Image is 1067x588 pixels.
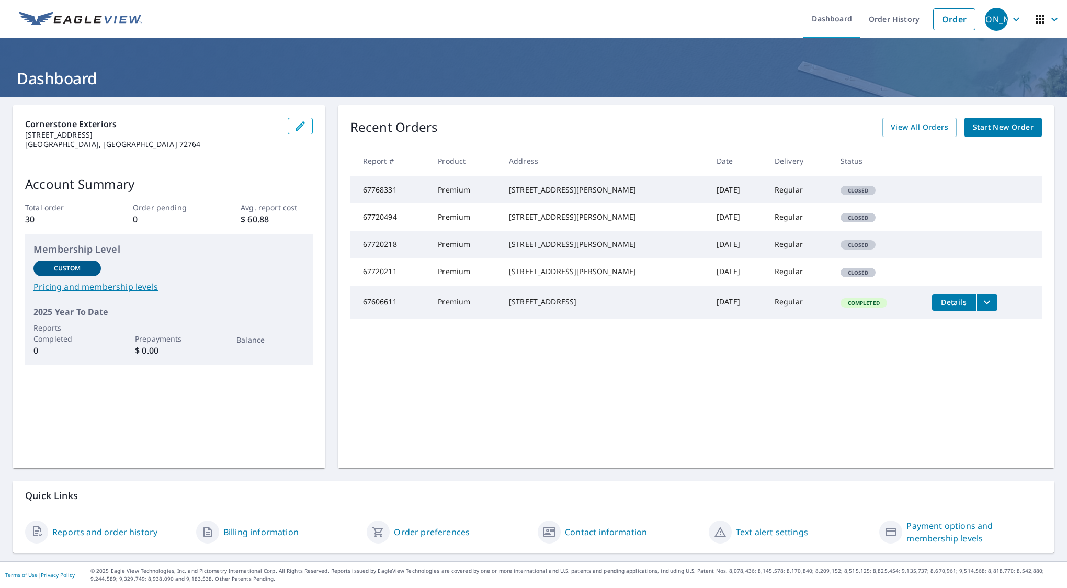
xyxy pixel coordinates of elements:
th: Address [501,145,708,176]
a: Contact information [565,526,647,538]
span: Closed [842,187,875,194]
td: 67768331 [350,176,430,203]
p: $ 0.00 [135,344,202,357]
span: Completed [842,299,886,307]
p: Custom [54,264,81,273]
p: 0 [133,213,205,225]
button: filesDropdownBtn-67606611 [976,294,997,311]
th: Delivery [766,145,832,176]
div: [STREET_ADDRESS][PERSON_NAME] [509,239,700,250]
p: Recent Orders [350,118,438,137]
p: Total order [25,202,97,213]
td: [DATE] [708,203,766,231]
td: [DATE] [708,231,766,258]
span: Details [938,297,970,307]
img: EV Logo [19,12,142,27]
a: Pricing and membership levels [33,280,304,293]
a: Order [933,8,975,30]
p: Order pending [133,202,205,213]
td: Premium [429,231,501,258]
p: Prepayments [135,333,202,344]
td: Regular [766,286,832,319]
td: 67720218 [350,231,430,258]
td: Premium [429,258,501,285]
td: [DATE] [708,286,766,319]
p: Reports Completed [33,322,101,344]
button: detailsBtn-67606611 [932,294,976,311]
th: Date [708,145,766,176]
span: Closed [842,214,875,221]
a: Payment options and membership levels [906,519,1042,545]
span: View All Orders [891,121,948,134]
td: [DATE] [708,258,766,285]
span: Start New Order [973,121,1034,134]
div: [STREET_ADDRESS][PERSON_NAME] [509,266,700,277]
span: Closed [842,241,875,248]
div: [STREET_ADDRESS][PERSON_NAME] [509,212,700,222]
a: Reports and order history [52,526,157,538]
a: Terms of Use [5,571,38,579]
div: [STREET_ADDRESS][PERSON_NAME] [509,185,700,195]
p: Account Summary [25,175,313,194]
td: 67720211 [350,258,430,285]
a: Privacy Policy [41,571,75,579]
th: Report # [350,145,430,176]
p: Quick Links [25,489,1042,502]
th: Status [832,145,924,176]
th: Product [429,145,501,176]
td: Premium [429,203,501,231]
p: 0 [33,344,101,357]
td: Regular [766,176,832,203]
p: 30 [25,213,97,225]
div: [PERSON_NAME] [985,8,1008,31]
p: [GEOGRAPHIC_DATA], [GEOGRAPHIC_DATA] 72764 [25,140,279,149]
td: Premium [429,286,501,319]
div: [STREET_ADDRESS] [509,297,700,307]
td: Regular [766,231,832,258]
p: [STREET_ADDRESS] [25,130,279,140]
td: 67720494 [350,203,430,231]
p: | [5,572,75,578]
td: 67606611 [350,286,430,319]
a: Order preferences [394,526,470,538]
p: Cornerstone Exteriors [25,118,279,130]
td: [DATE] [708,176,766,203]
td: Regular [766,258,832,285]
p: $ 60.88 [241,213,312,225]
a: Billing information [223,526,299,538]
p: 2025 Year To Date [33,306,304,318]
span: Closed [842,269,875,276]
p: Avg. report cost [241,202,312,213]
h1: Dashboard [13,67,1054,89]
a: Start New Order [964,118,1042,137]
p: Balance [236,334,304,345]
td: Premium [429,176,501,203]
p: © 2025 Eagle View Technologies, Inc. and Pictometry International Corp. All Rights Reserved. Repo... [90,567,1062,583]
p: Membership Level [33,242,304,256]
td: Regular [766,203,832,231]
a: Text alert settings [736,526,808,538]
a: View All Orders [882,118,957,137]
